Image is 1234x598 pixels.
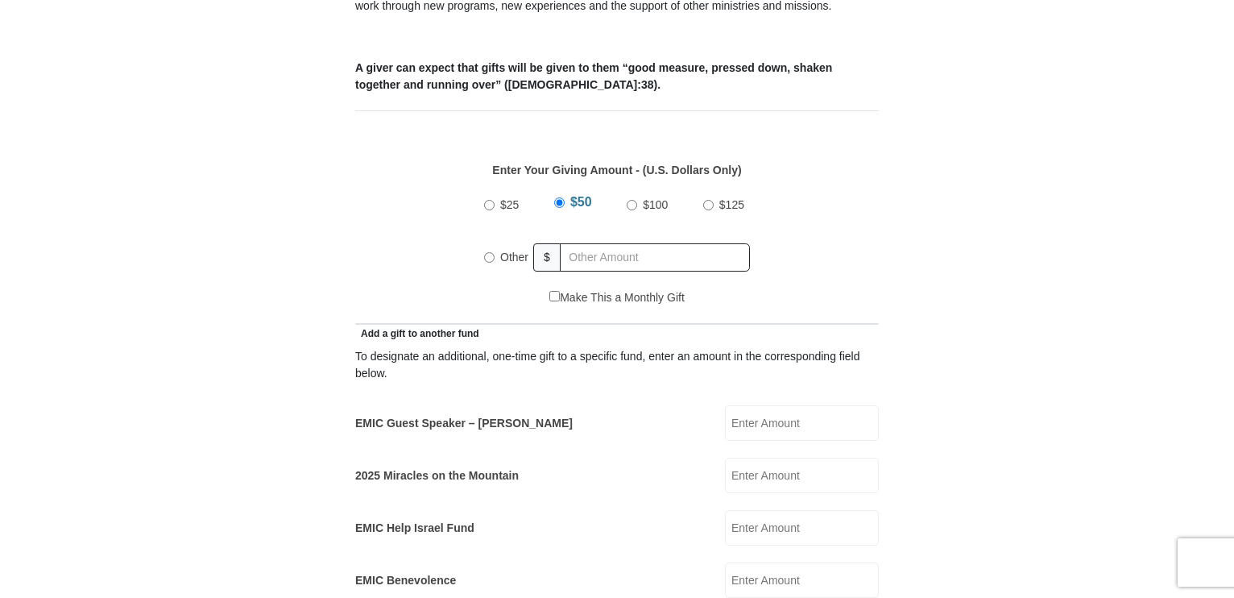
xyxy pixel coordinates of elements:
[355,572,456,589] label: EMIC Benevolence
[725,405,879,441] input: Enter Amount
[725,458,879,493] input: Enter Amount
[560,243,750,272] input: Other Amount
[355,348,879,382] div: To designate an additional, one-time gift to a specific fund, enter an amount in the correspondin...
[549,289,685,306] label: Make This a Monthly Gift
[355,415,573,432] label: EMIC Guest Speaker – [PERSON_NAME]
[500,251,528,264] span: Other
[643,198,668,211] span: $100
[725,510,879,546] input: Enter Amount
[570,195,592,209] span: $50
[492,164,741,176] strong: Enter Your Giving Amount - (U.S. Dollars Only)
[355,467,519,484] label: 2025 Miracles on the Mountain
[533,243,561,272] span: $
[500,198,519,211] span: $25
[355,520,474,537] label: EMIC Help Israel Fund
[719,198,744,211] span: $125
[355,61,832,91] b: A giver can expect that gifts will be given to them “good measure, pressed down, shaken together ...
[549,291,560,301] input: Make This a Monthly Gift
[725,563,879,598] input: Enter Amount
[355,328,479,339] span: Add a gift to another fund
